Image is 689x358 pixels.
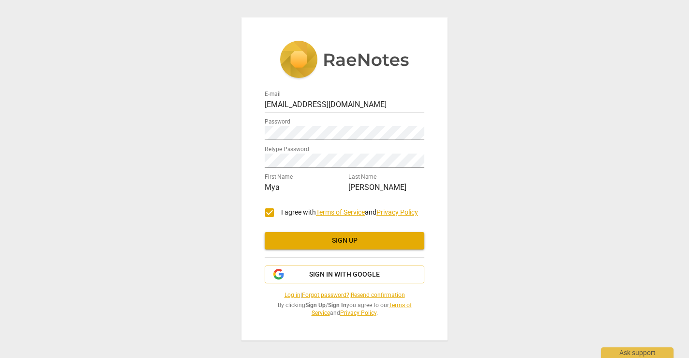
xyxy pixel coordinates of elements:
[316,208,365,216] a: Terms of Service
[265,265,424,284] button: Sign in with Google
[601,347,674,358] div: Ask support
[265,291,424,299] span: | |
[265,146,309,152] label: Retype Password
[281,208,418,216] span: I agree with and
[285,292,300,298] a: Log in
[305,302,326,309] b: Sign Up
[312,302,412,317] a: Terms of Service
[351,292,405,298] a: Resend confirmation
[302,292,349,298] a: Forgot password?
[265,232,424,249] button: Sign up
[272,236,417,246] span: Sign up
[265,301,424,317] span: By clicking / you agree to our and .
[348,174,376,180] label: Last Name
[280,41,409,80] img: 5ac2273c67554f335776073100b6d88f.svg
[376,208,418,216] a: Privacy Policy
[265,91,281,97] label: E-mail
[265,174,293,180] label: First Name
[340,310,376,316] a: Privacy Policy
[265,119,290,125] label: Password
[328,302,346,309] b: Sign In
[309,270,380,280] span: Sign in with Google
